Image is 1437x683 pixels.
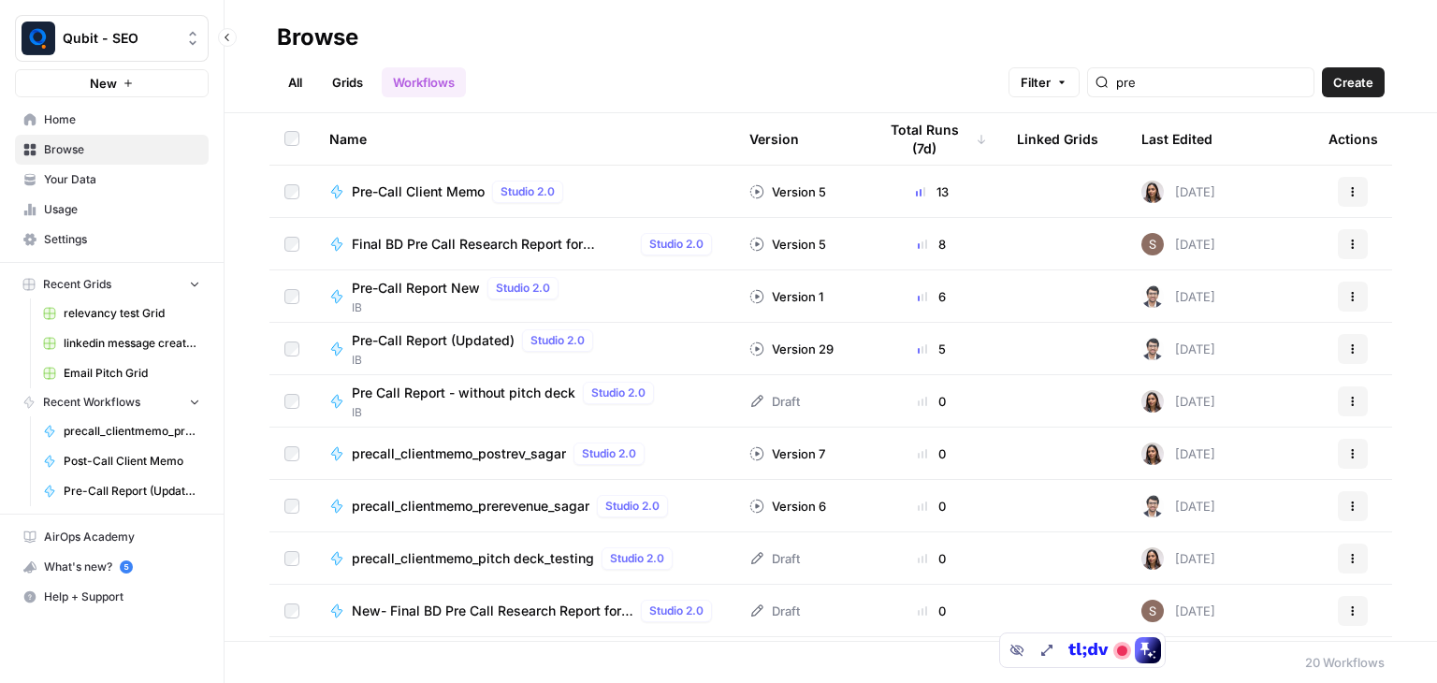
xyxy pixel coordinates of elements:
[63,29,176,48] span: Qubit - SEO
[877,392,987,411] div: 0
[877,340,987,358] div: 5
[501,183,555,200] span: Studio 2.0
[64,423,200,440] span: precall_clientmemo_prerevenue_sagar
[35,446,209,476] a: Post-Call Client Memo
[321,67,374,97] a: Grids
[352,182,485,201] span: Pre-Call Client Memo
[496,280,550,297] span: Studio 2.0
[877,113,987,165] div: Total Runs (7d)
[35,476,209,506] a: Pre-Call Report (Updated)
[352,602,633,620] span: New- Final BD Pre Call Research Report for Hubspot
[1141,495,1215,517] div: [DATE]
[749,444,825,463] div: Version 7
[1141,547,1215,570] div: [DATE]
[605,498,660,515] span: Studio 2.0
[352,331,515,350] span: Pre-Call Report (Updated)
[1141,600,1215,622] div: [DATE]
[530,332,585,349] span: Studio 2.0
[582,445,636,462] span: Studio 2.0
[382,67,466,97] a: Workflows
[15,105,209,135] a: Home
[1141,181,1164,203] img: 141n3bijxpn8h033wqhh0520kuqr
[352,444,566,463] span: precall_clientmemo_postrev_sagar
[44,529,200,545] span: AirOps Academy
[22,22,55,55] img: Qubit - SEO Logo
[15,582,209,612] button: Help + Support
[329,495,719,517] a: precall_clientmemo_prerevenue_sagarStudio 2.0
[1141,390,1164,413] img: 141n3bijxpn8h033wqhh0520kuqr
[329,600,719,622] a: New- Final BD Pre Call Research Report for HubspotStudio 2.0
[352,299,566,316] span: IB
[44,201,200,218] span: Usage
[352,549,594,568] span: precall_clientmemo_pitch deck_testing
[877,287,987,306] div: 6
[43,394,140,411] span: Recent Workflows
[64,365,200,382] span: Email Pitch Grid
[123,562,128,572] text: 5
[35,416,209,446] a: precall_clientmemo_prerevenue_sagar
[15,552,209,582] button: What's new? 5
[352,279,480,298] span: Pre-Call Report New
[1328,113,1378,165] div: Actions
[64,305,200,322] span: relevancy test Grid
[1141,233,1215,255] div: [DATE]
[352,404,661,421] span: IB
[591,385,646,401] span: Studio 2.0
[649,603,704,619] span: Studio 2.0
[15,195,209,225] a: Usage
[44,171,200,188] span: Your Data
[749,602,800,620] div: Draft
[35,358,209,388] a: Email Pitch Grid
[877,235,987,254] div: 8
[15,522,209,552] a: AirOps Academy
[329,443,719,465] a: precall_clientmemo_postrev_sagarStudio 2.0
[1141,113,1212,165] div: Last Edited
[64,335,200,352] span: linkedin message creator [PERSON_NAME]
[1009,67,1080,97] button: Filter
[1141,338,1164,360] img: 35tz4koyam3fgiezpr65b8du18d9
[15,388,209,416] button: Recent Workflows
[329,181,719,203] a: Pre-Call Client MemoStudio 2.0
[44,589,200,605] span: Help + Support
[1141,338,1215,360] div: [DATE]
[352,352,601,369] span: IB
[15,270,209,298] button: Recent Grids
[44,111,200,128] span: Home
[352,497,589,516] span: precall_clientmemo_prerevenue_sagar
[329,113,719,165] div: Name
[1017,113,1098,165] div: Linked Grids
[35,298,209,328] a: relevancy test Grid
[877,444,987,463] div: 0
[1141,547,1164,570] img: 141n3bijxpn8h033wqhh0520kuqr
[1021,73,1051,92] span: Filter
[352,235,633,254] span: Final BD Pre Call Research Report for Hubspot
[749,113,799,165] div: Version
[1141,443,1164,465] img: 141n3bijxpn8h033wqhh0520kuqr
[15,15,209,62] button: Workspace: Qubit - SEO
[749,497,826,516] div: Version 6
[329,382,719,421] a: Pre Call Report - without pitch deckStudio 2.0IB
[277,67,313,97] a: All
[352,384,575,402] span: Pre Call Report - without pitch deck
[1141,233,1164,255] img: r1t4d3bf2vn6qf7wuwurvsp061ux
[120,560,133,574] a: 5
[35,328,209,358] a: linkedin message creator [PERSON_NAME]
[1322,67,1385,97] button: Create
[15,225,209,254] a: Settings
[15,135,209,165] a: Browse
[15,69,209,97] button: New
[1141,285,1164,308] img: 35tz4koyam3fgiezpr65b8du18d9
[16,553,208,581] div: What's new?
[1141,495,1164,517] img: 35tz4koyam3fgiezpr65b8du18d9
[44,141,200,158] span: Browse
[749,549,800,568] div: Draft
[749,182,826,201] div: Version 5
[277,22,358,52] div: Browse
[15,165,209,195] a: Your Data
[877,182,987,201] div: 13
[877,602,987,620] div: 0
[64,453,200,470] span: Post-Call Client Memo
[749,235,826,254] div: Version 5
[329,547,719,570] a: precall_clientmemo_pitch deck_testingStudio 2.0
[43,276,111,293] span: Recent Grids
